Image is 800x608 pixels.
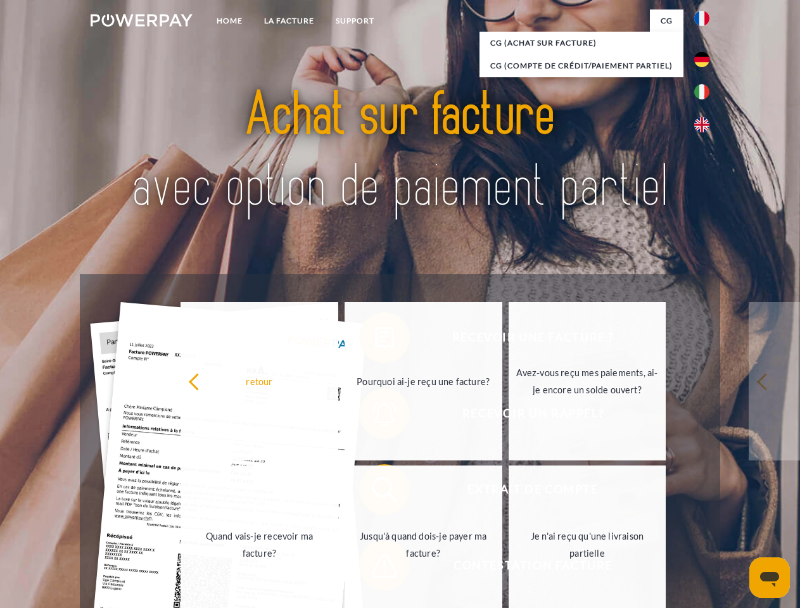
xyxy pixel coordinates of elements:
[694,52,709,67] img: de
[749,557,790,598] iframe: Bouton de lancement de la fenêtre de messagerie
[479,32,683,54] a: CG (achat sur facture)
[694,11,709,26] img: fr
[352,372,495,389] div: Pourquoi ai-je reçu une facture?
[325,9,385,32] a: Support
[516,528,659,562] div: Je n'ai reçu qu'une livraison partielle
[188,528,331,562] div: Quand vais-je recevoir ma facture?
[352,528,495,562] div: Jusqu'à quand dois-je payer ma facture?
[516,364,659,398] div: Avez-vous reçu mes paiements, ai-je encore un solde ouvert?
[694,117,709,132] img: en
[253,9,325,32] a: LA FACTURE
[509,302,666,460] a: Avez-vous reçu mes paiements, ai-je encore un solde ouvert?
[121,61,679,243] img: title-powerpay_fr.svg
[479,54,683,77] a: CG (Compte de crédit/paiement partiel)
[694,84,709,99] img: it
[188,372,331,389] div: retour
[650,9,683,32] a: CG
[91,14,193,27] img: logo-powerpay-white.svg
[206,9,253,32] a: Home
